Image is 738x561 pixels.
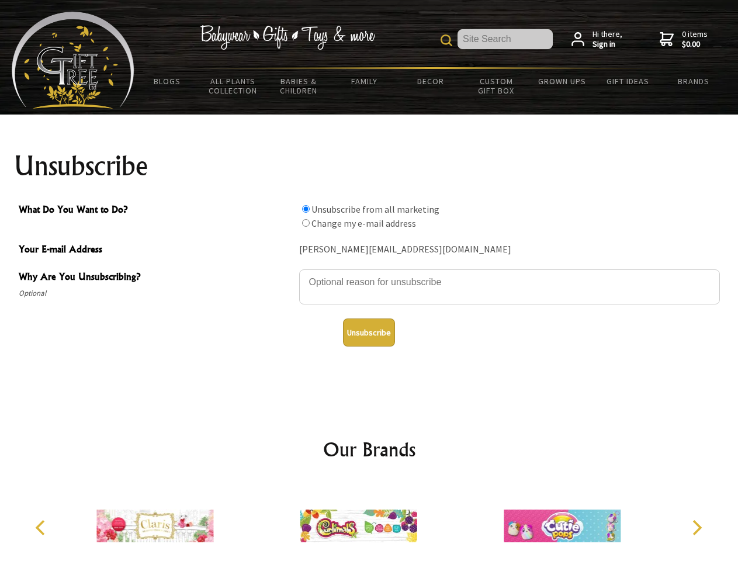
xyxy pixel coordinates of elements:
[19,269,293,286] span: Why Are You Unsubscribing?
[441,34,452,46] img: product search
[134,69,200,93] a: BLOGS
[458,29,553,49] input: Site Search
[661,69,727,93] a: Brands
[12,12,134,109] img: Babyware - Gifts - Toys and more...
[311,203,439,215] label: Unsubscribe from all marketing
[343,318,395,347] button: Unsubscribe
[595,69,661,93] a: Gift Ideas
[332,69,398,93] a: Family
[529,69,595,93] a: Grown Ups
[299,241,720,259] div: [PERSON_NAME][EMAIL_ADDRESS][DOMAIN_NAME]
[19,286,293,300] span: Optional
[302,205,310,213] input: What Do You Want to Do?
[19,242,293,259] span: Your E-mail Address
[593,29,622,50] span: Hi there,
[302,219,310,227] input: What Do You Want to Do?
[660,29,708,50] a: 0 items$0.00
[593,39,622,50] strong: Sign in
[23,435,715,463] h2: Our Brands
[266,69,332,103] a: Babies & Children
[682,39,708,50] strong: $0.00
[299,269,720,304] textarea: Why Are You Unsubscribing?
[14,152,725,180] h1: Unsubscribe
[311,217,416,229] label: Change my e-mail address
[682,29,708,50] span: 0 items
[684,515,709,541] button: Next
[397,69,463,93] a: Decor
[19,202,293,219] span: What Do You Want to Do?
[571,29,622,50] a: Hi there,Sign in
[200,69,266,103] a: All Plants Collection
[200,25,375,50] img: Babywear - Gifts - Toys & more
[463,69,529,103] a: Custom Gift Box
[29,515,55,541] button: Previous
